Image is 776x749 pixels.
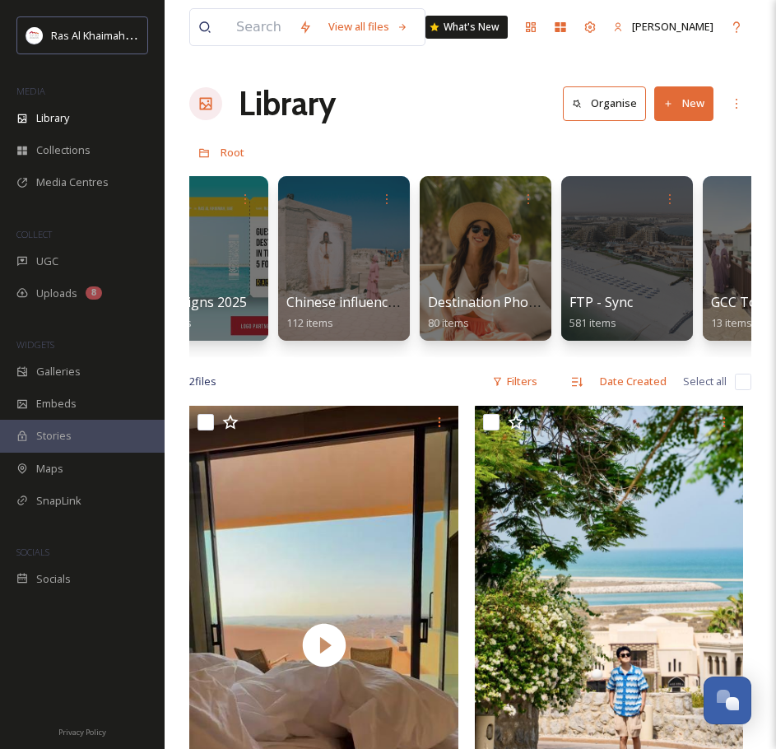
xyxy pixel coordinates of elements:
span: Campaigns 2025 [145,293,247,311]
a: Destination Photo Shoot 202380 items [428,295,615,330]
span: SnapLink [36,493,81,509]
div: Date Created [592,365,675,398]
a: Campaigns 2025880 items [145,295,247,330]
a: Root [221,142,244,162]
span: SOCIALS [16,546,49,558]
span: Destination Photo Shoot 2023 [428,293,615,311]
span: FTP - Sync [569,293,633,311]
button: Organise [563,86,646,120]
span: WIDGETS [16,338,54,351]
span: MEDIA [16,85,45,97]
span: Library [36,110,69,126]
span: [PERSON_NAME] [632,19,713,34]
span: Ras Al Khaimah Tourism Development Authority [51,27,284,43]
span: COLLECT [16,228,52,240]
span: Uploads [36,286,77,301]
a: Chinese influencer fam trip112 items [286,295,453,330]
span: Embeds [36,396,77,412]
span: 80 items [428,315,469,330]
span: Galleries [36,364,81,379]
span: Collections [36,142,91,158]
span: 112 items [286,315,333,330]
a: View all files [320,11,416,43]
input: Search your library [228,9,290,45]
span: Socials [36,571,71,587]
span: Stories [36,428,72,444]
span: Maps [36,461,63,477]
img: Logo_RAKTDA_RGB-01.png [26,27,43,44]
span: Root [221,145,244,160]
span: Media Centres [36,174,109,190]
span: 13 items [711,315,752,330]
a: What's New [425,16,508,39]
div: Filters [484,365,546,398]
a: Library [239,79,336,128]
button: Open Chat [704,677,751,724]
span: 2 file s [189,374,216,389]
span: Select all [683,374,727,389]
span: 581 items [569,315,616,330]
a: FTP - Sync581 items [569,295,633,330]
span: Chinese influencer fam trip [286,293,453,311]
a: Privacy Policy [58,721,106,741]
div: 8 [86,286,102,300]
span: Privacy Policy [58,727,106,737]
span: UGC [36,254,58,269]
a: [PERSON_NAME] [605,11,722,43]
button: New [654,86,713,120]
